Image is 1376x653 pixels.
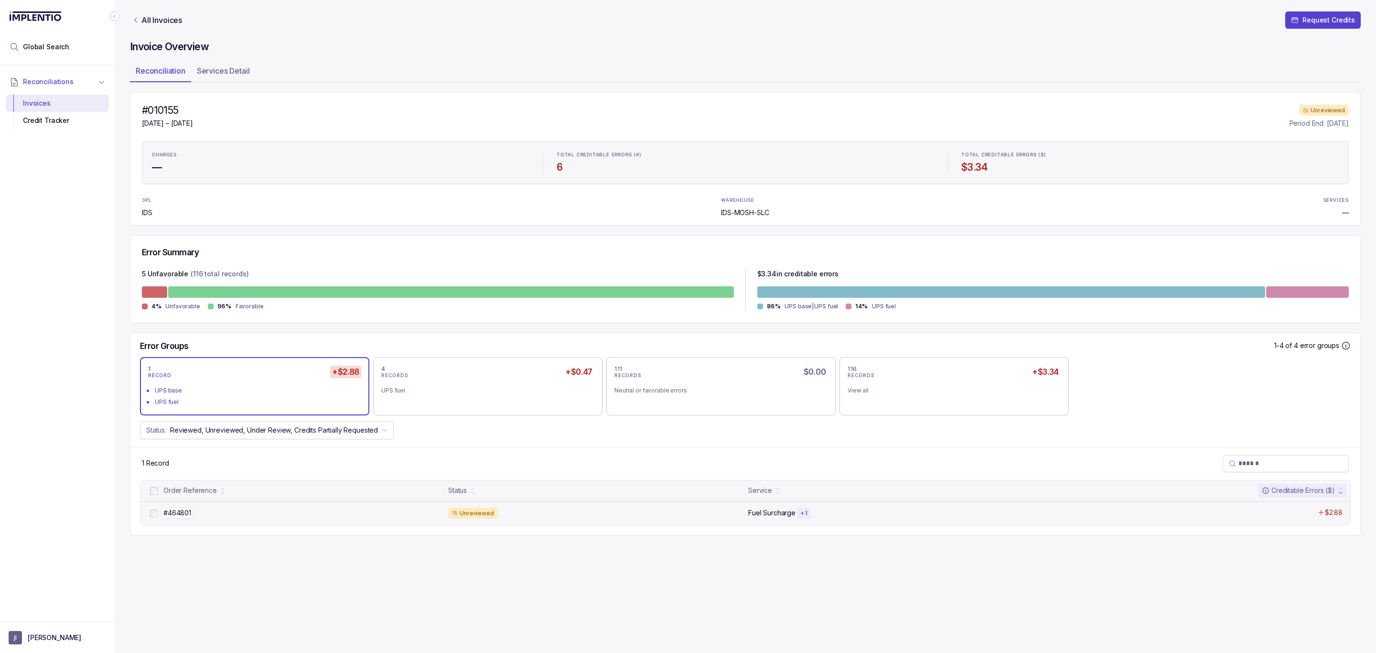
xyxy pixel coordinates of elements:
span: Global Search [23,42,69,52]
p: RECORD [148,373,172,379]
h5: +$0.47 [563,366,594,378]
p: Fuel Surcharge [748,508,795,518]
p: WAREHOUSE [721,197,754,203]
div: UPS fuel [381,386,587,395]
div: Credit Tracker [13,112,101,129]
div: UPS base [155,386,360,395]
p: All Invoices [141,15,182,25]
ul: Tab Group [130,63,1361,82]
p: Period End: [DATE] [1290,119,1349,128]
div: Unreviewed [448,508,498,519]
p: $ 3.34 in creditable errors [757,269,839,281]
p: 1 Record [142,458,169,468]
li: Tab Reconciliation [130,63,191,82]
button: User initials[PERSON_NAME] [9,631,106,644]
p: 96% [217,303,232,310]
div: UPS fuel [155,397,360,407]
p: Reviewed, Unreviewed, Under Review, Credits Partially Requested [170,425,378,435]
p: IDS [142,208,167,218]
div: Creditable Errors ($) [1262,486,1335,495]
p: RECORDS [381,373,408,379]
p: 1 [148,365,151,373]
button: Reconciliations [6,71,109,92]
p: Favorable [236,302,264,311]
li: Tab Services Detail [191,63,256,82]
div: Status [448,486,467,495]
div: Remaining page entries [142,458,169,468]
ul: Statistic Highlights [142,141,1349,184]
p: [PERSON_NAME] [28,633,81,642]
div: Reconciliations [6,93,109,131]
p: 3PL [142,197,167,203]
h4: 6 [557,161,934,174]
h5: $0.00 [802,366,828,378]
span: User initials [9,631,22,644]
h5: Error Groups [140,341,189,351]
p: $2.88 [1325,508,1343,517]
p: Reconciliation [136,65,185,76]
div: Collapse Icon [109,11,120,22]
button: Status:Reviewed, Unreviewed, Under Review, Credits Partially Requested [140,421,394,439]
div: View all [848,386,1053,395]
h5: +$2.88 [330,366,361,378]
p: Unfavorable [165,302,200,311]
p: SERVICES [1323,197,1349,203]
a: Link All Invoices [130,15,184,25]
button: Request Credits [1285,11,1361,29]
p: 14% [855,303,868,310]
p: error groups [1300,341,1339,350]
p: 86% [767,303,781,310]
p: UPS base|UPS fuel [785,302,838,311]
div: Unreviewed [1299,105,1349,116]
p: #464801 [161,508,193,518]
h4: — [152,161,529,174]
p: 116 [848,365,857,373]
p: Request Credits [1302,15,1355,25]
p: CHARGES [152,152,177,158]
p: 5 Unfavorable [142,269,188,281]
p: TOTAL CREDITABLE ERRORS ($) [961,152,1046,158]
div: Service [748,486,772,495]
p: + 1 [800,510,807,517]
p: TOTAL CREDITABLE ERRORS (#) [557,152,642,158]
p: RECORDS [614,373,641,379]
p: 4% [151,303,161,310]
p: 1-4 of 4 [1274,341,1300,350]
p: Status: [146,425,166,435]
p: [DATE] – [DATE] [142,119,193,128]
p: IDS-MOSH-SLC [721,208,769,218]
p: (116 total records) [191,269,248,281]
div: Order Reference [163,486,217,495]
div: Invoices [13,95,101,112]
div: Neutral or favorable errors [614,386,820,395]
p: — [1342,208,1349,218]
li: Statistic TOTAL CREDITABLE ERRORS (#) [551,145,940,180]
li: Statistic CHARGES [146,145,535,180]
input: checkbox-checkbox [150,487,158,495]
h4: $3.34 [961,161,1339,174]
p: 4 [381,365,386,373]
span: Reconciliations [23,77,74,87]
p: Services Detail [197,65,250,76]
h5: Error Summary [142,247,199,258]
h4: Invoice Overview [130,40,1361,54]
p: 111 [614,365,623,373]
h4: #010155 [142,104,193,117]
input: checkbox-checkbox [150,510,158,517]
p: UPS fuel [872,302,896,311]
h5: +$3.34 [1030,366,1061,378]
p: RECORDS [848,373,874,379]
li: Statistic TOTAL CREDITABLE ERRORS ($) [956,145,1344,180]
